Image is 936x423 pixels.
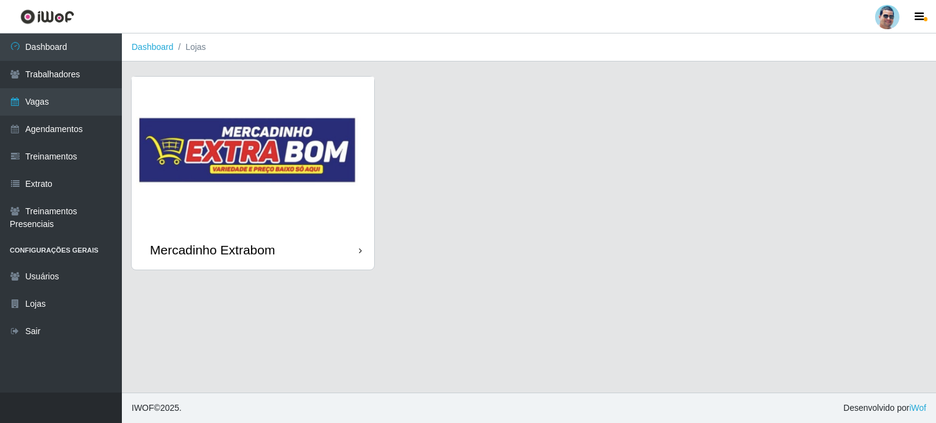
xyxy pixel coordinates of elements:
a: Dashboard [132,42,174,52]
img: CoreUI Logo [20,9,74,24]
a: iWof [909,403,926,413]
li: Lojas [174,41,206,54]
span: Desenvolvido por [843,402,926,414]
nav: breadcrumb [122,33,936,61]
span: IWOF [132,403,154,413]
a: Mercadinho Extrabom [132,77,374,270]
span: © 2025 . [132,402,182,414]
img: cardImg [132,77,374,230]
div: Mercadinho Extrabom [150,242,275,257]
